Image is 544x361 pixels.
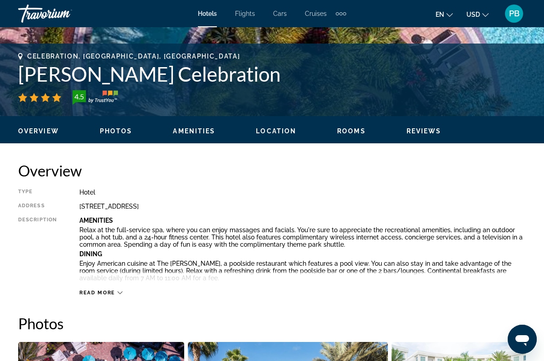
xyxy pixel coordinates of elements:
[509,9,519,18] span: PB
[70,91,88,102] div: 4.5
[173,127,215,135] button: Amenities
[79,289,123,296] button: Read more
[100,127,132,135] button: Photos
[305,10,327,17] a: Cruises
[466,8,489,21] button: Change currency
[79,189,526,196] div: Hotel
[18,62,526,86] h1: [PERSON_NAME] Celebration
[436,11,444,18] span: en
[336,6,346,21] button: Extra navigation items
[18,217,57,285] div: Description
[73,90,118,105] img: trustyou-badge-hor.svg
[18,189,57,196] div: Type
[79,226,526,248] p: Relax at the full-service spa, where you can enjoy massages and facials. You're sure to appreciat...
[235,10,255,17] a: Flights
[198,10,217,17] a: Hotels
[27,53,240,60] span: Celebration, [GEOGRAPHIC_DATA], [GEOGRAPHIC_DATA]
[436,8,453,21] button: Change language
[18,127,59,135] button: Overview
[79,260,526,282] p: Enjoy American cuisine at The [PERSON_NAME], a poolside restaurant which features a pool view. Yo...
[508,325,537,354] iframe: Button to launch messaging window
[502,4,526,23] button: User Menu
[407,127,441,135] button: Reviews
[79,290,115,296] span: Read more
[79,217,113,224] b: Amenities
[18,314,526,332] h2: Photos
[18,161,526,180] h2: Overview
[256,127,296,135] button: Location
[273,10,287,17] a: Cars
[79,203,526,210] div: [STREET_ADDRESS]
[18,2,109,25] a: Travorium
[466,11,480,18] span: USD
[18,203,57,210] div: Address
[79,250,102,258] b: Dining
[337,127,366,135] button: Rooms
